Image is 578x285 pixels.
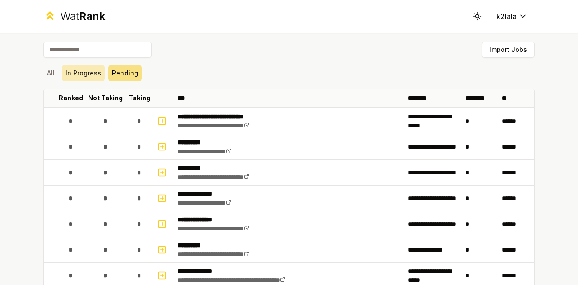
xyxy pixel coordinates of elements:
[43,65,58,81] button: All
[496,11,517,22] span: k2lala
[79,9,105,23] span: Rank
[59,93,83,103] p: Ranked
[43,9,105,23] a: WatRank
[62,65,105,81] button: In Progress
[108,65,142,81] button: Pending
[129,93,150,103] p: Taking
[88,93,123,103] p: Not Taking
[489,8,535,24] button: k2lala
[482,42,535,58] button: Import Jobs
[60,9,105,23] div: Wat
